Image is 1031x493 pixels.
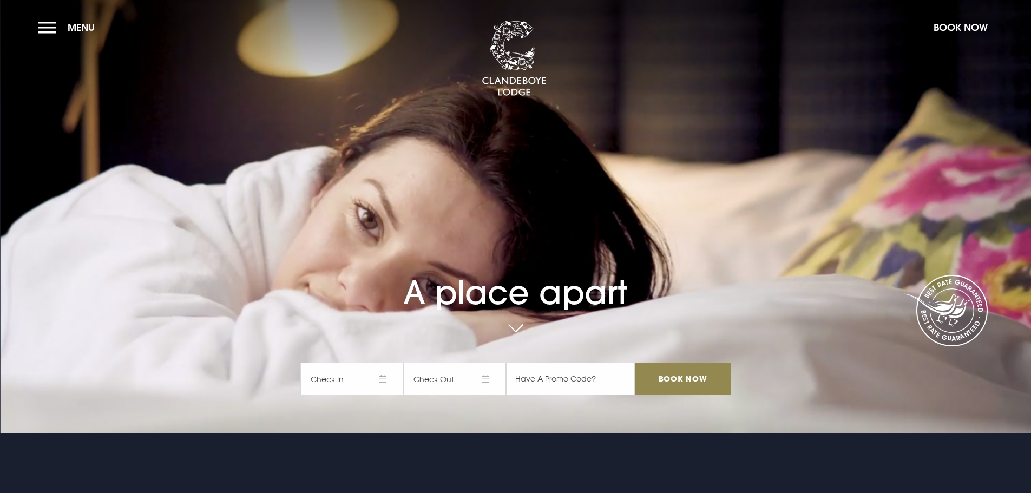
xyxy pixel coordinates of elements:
button: Book Now [928,16,993,39]
span: Check Out [403,363,506,395]
input: Have A Promo Code? [506,363,635,395]
span: Check In [300,363,403,395]
img: Clandeboye Lodge [482,21,547,97]
span: Menu [68,21,95,34]
h1: A place apart [300,243,730,312]
input: Book Now [635,363,730,395]
button: Menu [38,16,100,39]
